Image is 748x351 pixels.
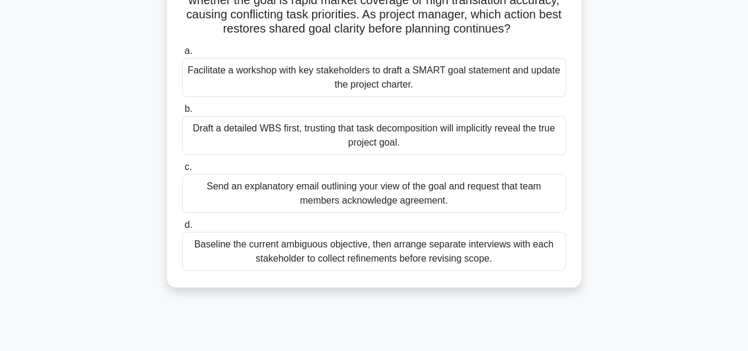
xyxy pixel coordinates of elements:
[185,46,192,56] span: a.
[182,116,566,155] div: Draft a detailed WBS first, trusting that task decomposition will implicitly reveal the true proj...
[182,232,566,271] div: Baseline the current ambiguous objective, then arrange separate interviews with each stakeholder ...
[182,58,566,97] div: Facilitate a workshop with key stakeholders to draft a SMART goal statement and update the projec...
[185,104,192,114] span: b.
[182,174,566,213] div: Send an explanatory email outlining your view of the goal and request that team members acknowled...
[185,162,192,172] span: c.
[185,220,192,230] span: d.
